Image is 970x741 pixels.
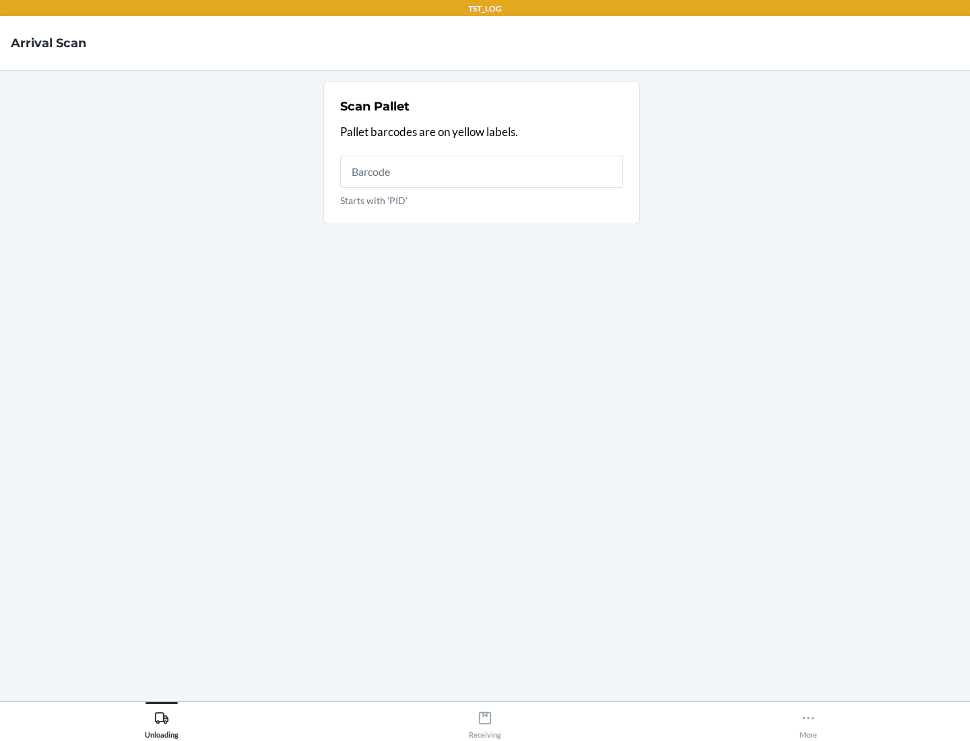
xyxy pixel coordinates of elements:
div: More [800,705,817,739]
h2: Scan Pallet [340,98,410,115]
div: Unloading [145,705,179,739]
h4: Arrival Scan [11,34,86,52]
div: Receiving [469,705,501,739]
input: Starts with 'PID' [340,156,623,188]
p: Pallet barcodes are on yellow labels. [340,123,623,141]
button: More [647,702,970,739]
p: Starts with 'PID' [340,193,623,207]
button: Receiving [323,702,647,739]
p: TST_LOG [468,3,502,15]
